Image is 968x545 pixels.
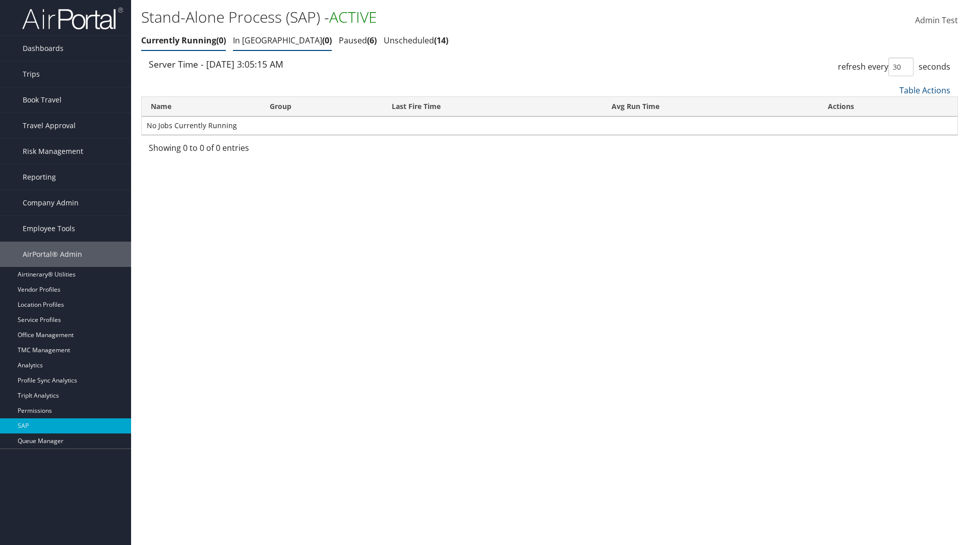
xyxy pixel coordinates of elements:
[384,35,448,46] a: Unscheduled14
[383,97,602,117] th: Last Fire Time: activate to sort column ascending
[23,216,75,241] span: Employee Tools
[23,113,76,138] span: Travel Approval
[141,35,226,46] a: Currently Running0
[149,142,338,159] div: Showing 0 to 0 of 0 entries
[602,97,819,117] th: Avg Run Time: activate to sort column ascending
[149,58,542,71] div: Server Time - [DATE] 3:05:15 AM
[339,35,377,46] a: Paused6
[23,62,40,87] span: Trips
[322,35,332,46] span: 0
[141,7,686,28] h1: Stand-Alone Process (SAP) -
[22,7,123,30] img: airportal-logo.png
[216,35,226,46] span: 0
[233,35,332,46] a: In [GEOGRAPHIC_DATA]0
[142,97,261,117] th: Name: activate to sort column ascending
[819,97,957,117] th: Actions
[142,117,957,135] td: No Jobs Currently Running
[23,190,79,215] span: Company Admin
[838,61,888,72] span: refresh every
[367,35,377,46] span: 6
[915,15,958,26] span: Admin Test
[919,61,950,72] span: seconds
[915,5,958,36] a: Admin Test
[261,97,383,117] th: Group: activate to sort column ascending
[23,36,64,61] span: Dashboards
[329,7,377,27] span: ACTIVE
[23,139,83,164] span: Risk Management
[434,35,448,46] span: 14
[23,242,82,267] span: AirPortal® Admin
[23,87,62,113] span: Book Travel
[899,85,950,96] a: Table Actions
[23,165,56,190] span: Reporting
